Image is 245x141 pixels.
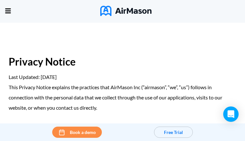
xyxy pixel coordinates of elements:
[9,51,236,72] h1: Privacy Notice
[154,127,193,138] button: Free Trial
[52,127,102,138] button: Book a demo
[100,6,151,16] img: AirMason Logo
[9,82,236,113] p: This Privacy Notice explains the practices that AirMason Inc (“airmason”, “we”, “us”) follows in ...
[9,72,236,82] p: Last Updated: [DATE]
[223,106,239,122] div: Open Intercom Messenger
